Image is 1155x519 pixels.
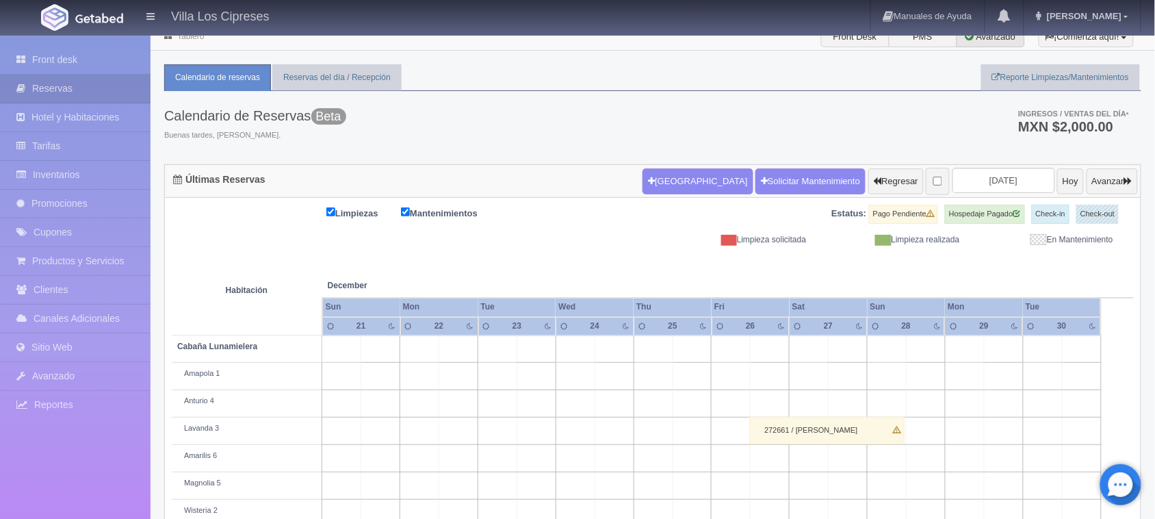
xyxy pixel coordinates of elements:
th: Mon [945,298,1023,316]
button: Regresar [868,168,924,194]
span: Ingresos / Ventas del día [1018,110,1129,118]
input: Limpiezas [326,207,335,216]
div: 28 [894,320,918,332]
h4: Villa Los Cipreses [171,7,270,24]
div: 24 [583,320,607,332]
div: Lavanda 3 [177,423,316,434]
strong: Habitación [226,286,268,295]
div: 25 [661,320,685,332]
span: December [328,280,473,292]
div: 29 [972,320,996,332]
label: Estatus: [831,207,866,220]
img: Getabed [41,4,68,31]
a: Reporte Limpiezas/Mantenimientos [981,64,1140,91]
th: Sat [790,298,868,316]
div: 27 [816,320,840,332]
th: Tue [1023,298,1101,316]
label: Pago Pendiente [869,205,938,224]
b: Cabaña Lunamielera [177,342,257,351]
button: Avanzar [1087,168,1138,194]
div: Limpieza solicitada [663,234,816,246]
h3: Calendario de Reservas [164,108,346,123]
div: Amapola 1 [177,368,316,379]
div: 272661 / [PERSON_NAME] [750,417,905,444]
th: Fri [712,298,790,316]
th: Mon [400,298,478,316]
input: Mantenimientos [401,207,410,216]
a: Solicitar Mantenimiento [755,168,866,194]
a: Tablero [177,31,204,41]
label: Check-out [1076,205,1119,224]
a: Reservas del día / Recepción [272,64,402,91]
th: Tue [478,298,556,316]
span: [PERSON_NAME] [1043,11,1121,21]
span: Beta [311,108,346,125]
label: PMS [889,27,957,47]
button: [GEOGRAPHIC_DATA] [643,168,753,194]
div: 22 [427,320,451,332]
div: Amarilis 6 [177,451,316,461]
label: Check-in [1032,205,1069,224]
div: En Mantenimiento [970,234,1124,246]
img: Getabed [75,13,123,23]
div: 30 [1050,320,1074,332]
th: Sun [322,298,400,316]
div: Anturio 4 [177,396,316,407]
a: Calendario de reservas [164,64,271,91]
th: Thu [634,298,712,316]
span: Buenas tardes, [PERSON_NAME]. [164,130,346,141]
label: Mantenimientos [401,205,498,220]
th: Sun [868,298,946,316]
label: Hospedaje Pagado [945,205,1025,224]
button: ¡Comienza aquí! [1039,27,1134,47]
label: Limpiezas [326,205,399,220]
label: Front Desk [821,27,890,47]
div: Limpieza realizada [816,234,970,246]
div: Wisteria 2 [177,505,316,516]
div: 21 [349,320,373,332]
div: Magnolia 5 [177,478,316,489]
button: Hoy [1057,168,1084,194]
h4: Últimas Reservas [173,175,265,185]
label: Avanzado [957,27,1025,47]
th: Wed [556,298,634,316]
div: 26 [739,320,763,332]
h3: MXN $2,000.00 [1018,120,1129,134]
div: 23 [505,320,529,332]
